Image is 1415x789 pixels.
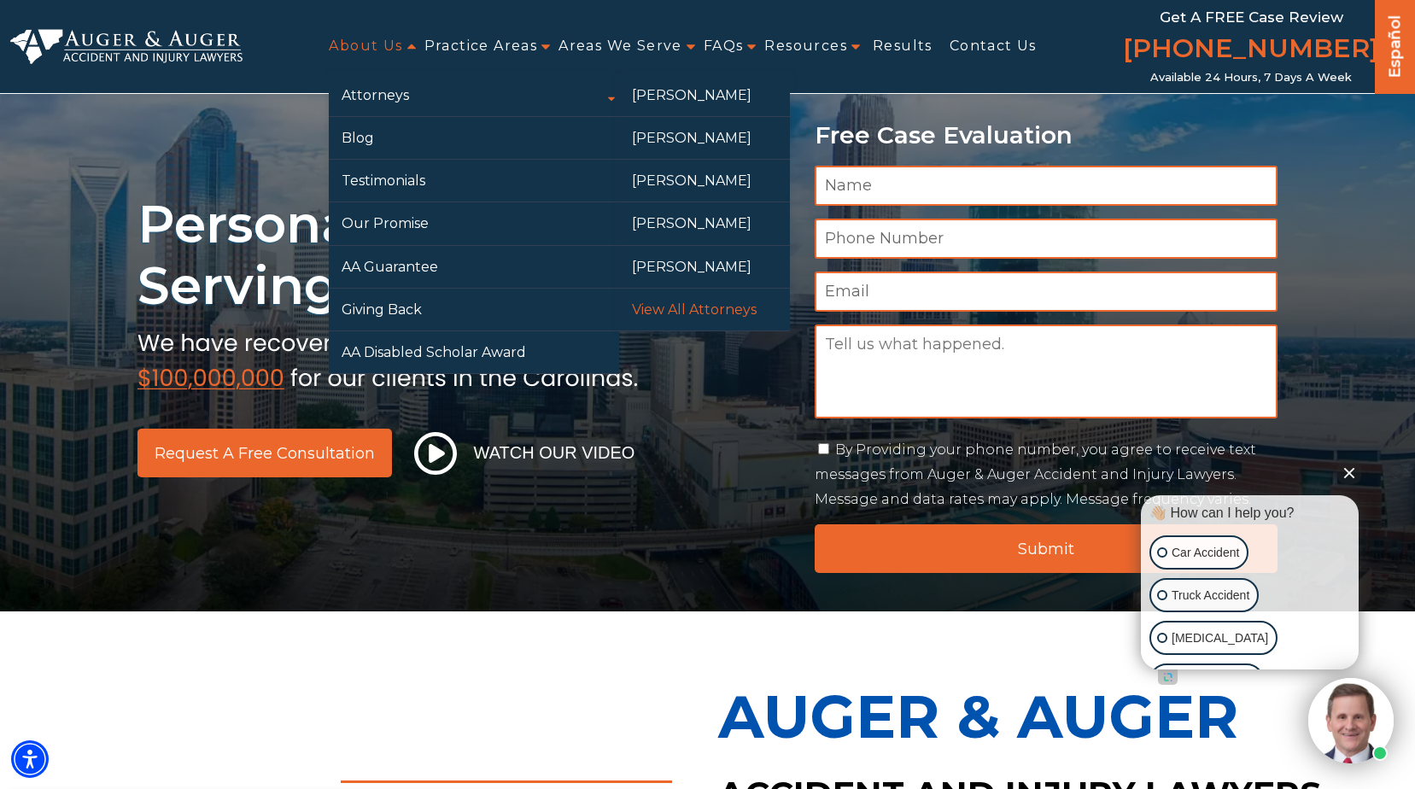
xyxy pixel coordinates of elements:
h1: Personal Injury Lawyers Serving the Carolinas [137,194,794,317]
p: Auger & Auger [718,663,1406,770]
input: Email [815,272,1278,312]
a: AA Disabled Scholar Award [329,331,619,373]
input: Name [815,166,1278,206]
a: AA Guarantee [329,246,619,288]
span: Get a FREE Case Review [1160,9,1343,26]
a: [PERSON_NAME] [619,246,790,288]
a: Attorneys [329,74,619,116]
a: Practice Areas [424,27,538,66]
p: Truck Accident [1172,585,1249,606]
input: Phone Number [815,219,1278,259]
a: [PERSON_NAME] [619,74,790,116]
a: View All Attorneys [619,289,790,330]
a: Results [873,27,933,66]
a: Contact Us [950,27,1037,66]
a: Our Promise [329,202,619,244]
a: [PERSON_NAME] [619,160,790,202]
a: Open intaker chat [1158,669,1178,685]
p: [MEDICAL_DATA] [1172,628,1268,649]
img: Intaker widget Avatar [1308,678,1394,763]
a: Testimonials [329,160,619,202]
a: About Us [329,27,402,66]
div: 👋🏼 How can I help you? [1145,504,1354,523]
a: [PERSON_NAME] [619,117,790,159]
a: Blog [329,117,619,159]
a: Resources [764,27,847,66]
input: Submit [815,524,1278,573]
img: Auger & Auger Accident and Injury Lawyers Logo [10,29,243,65]
a: [PERSON_NAME] [619,202,790,244]
span: Available 24 Hours, 7 Days a Week [1150,71,1352,85]
span: Request a Free Consultation [155,446,375,461]
a: Request a Free Consultation [137,429,392,477]
button: Watch Our Video [409,431,640,476]
button: Close Intaker Chat Widget [1337,460,1361,484]
p: Car Accident [1172,542,1239,564]
a: Giving Back [329,289,619,330]
img: sub text [137,325,638,390]
p: Free Case Evaluation [815,122,1278,149]
a: [PHONE_NUMBER] [1123,30,1379,71]
a: Areas We Serve [558,27,682,66]
a: FAQs [704,27,744,66]
div: Accessibility Menu [11,740,49,778]
label: By Providing your phone number, you agree to receive text messages from Auger & Auger Accident an... [815,441,1256,507]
